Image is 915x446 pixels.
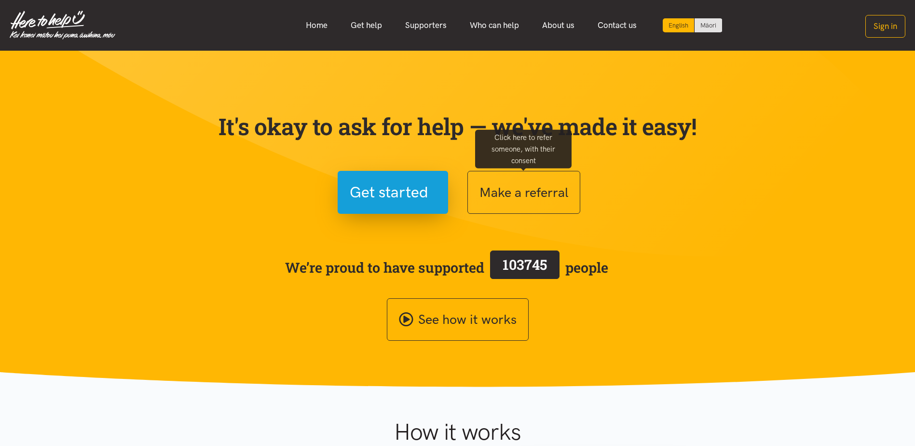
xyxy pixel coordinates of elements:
button: Get started [338,171,448,214]
span: We’re proud to have supported people [285,249,608,286]
button: Make a referral [467,171,580,214]
a: Who can help [458,15,531,36]
p: It's okay to ask for help — we've made it easy! [217,112,699,140]
a: Get help [339,15,394,36]
img: Home [10,11,115,40]
a: See how it works [387,298,529,341]
div: Current language [663,18,695,32]
a: Contact us [586,15,648,36]
a: Home [294,15,339,36]
a: Switch to Te Reo Māori [695,18,722,32]
a: Supporters [394,15,458,36]
div: Click here to refer someone, with their consent [475,129,572,168]
h1: How it works [300,418,615,446]
div: Language toggle [663,18,723,32]
a: About us [531,15,586,36]
a: 103745 [484,249,565,286]
span: Get started [350,180,428,205]
span: 103745 [503,255,547,274]
button: Sign in [865,15,905,38]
